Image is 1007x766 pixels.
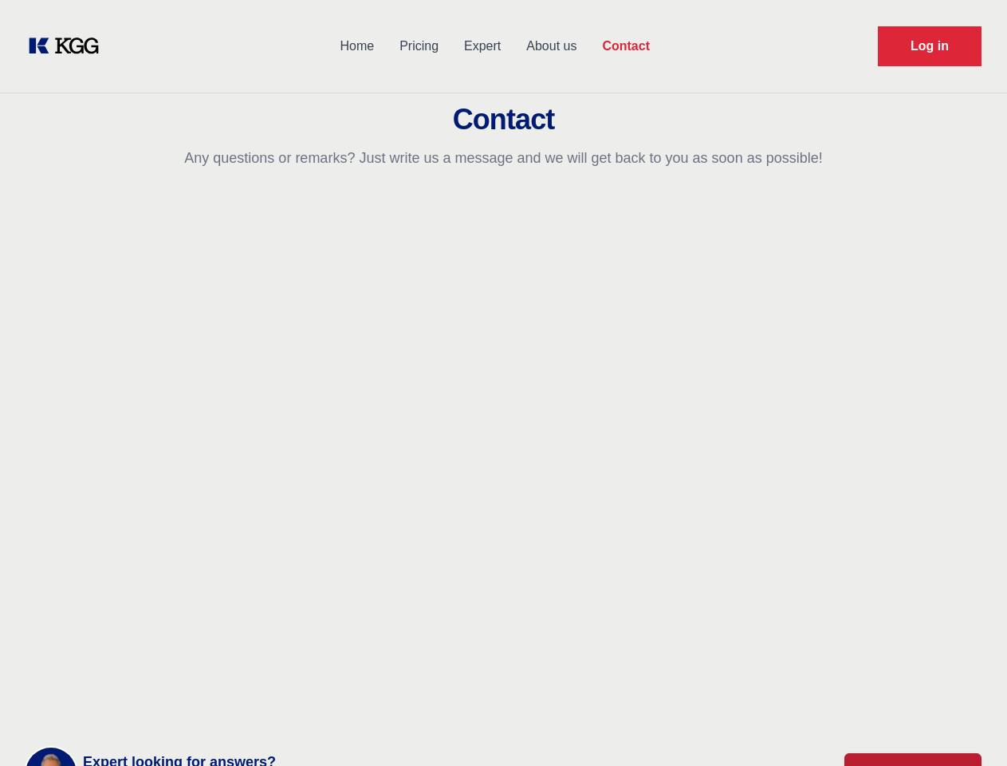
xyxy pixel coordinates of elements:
iframe: Chat Widget [927,689,1007,766]
a: Pricing [387,26,451,67]
a: About us [513,26,589,67]
p: Any questions or remarks? Just write us a message and we will get back to you as soon as possible! [19,148,988,168]
a: Home [327,26,387,67]
h2: Contact [19,104,988,136]
a: Expert [451,26,513,67]
a: Request Demo [878,26,981,66]
a: KOL Knowledge Platform: Talk to Key External Experts (KEE) [26,34,112,59]
a: Contact [589,26,663,67]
